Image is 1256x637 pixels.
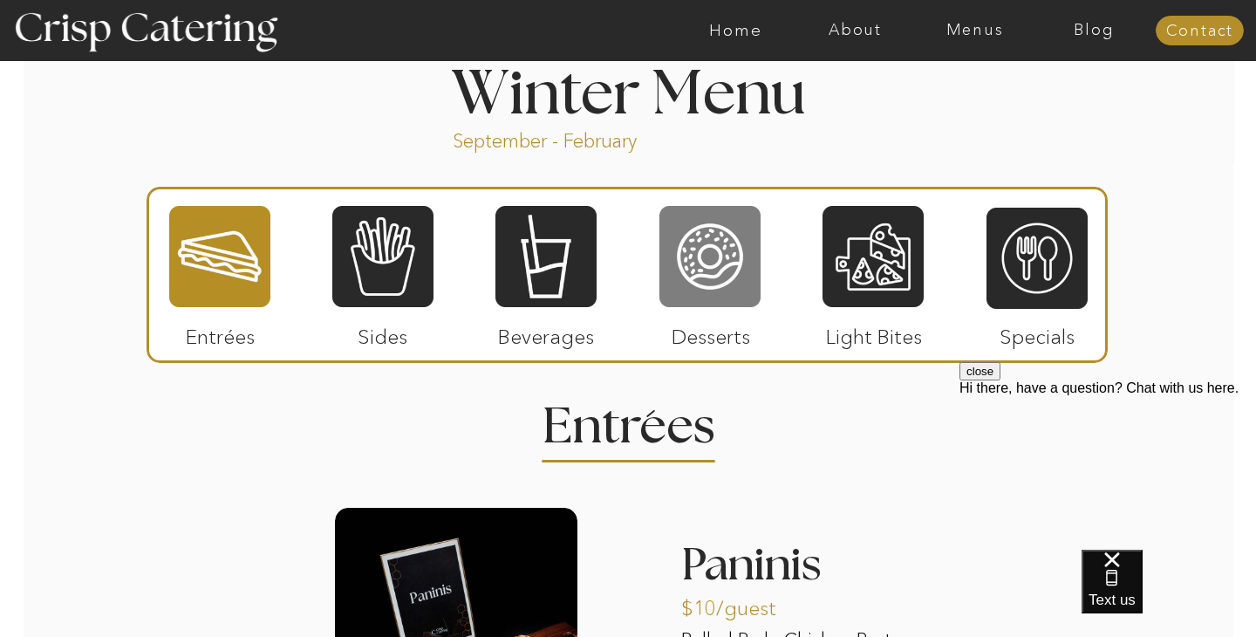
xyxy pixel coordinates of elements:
a: Menus [915,22,1034,39]
a: Blog [1034,22,1154,39]
p: Specials [979,307,1095,358]
p: Beverages [488,307,604,358]
iframe: podium webchat widget bubble [1082,550,1256,637]
iframe: podium webchat widget prompt [959,362,1256,572]
p: Desserts [652,307,768,358]
p: Sides [324,307,440,358]
p: September - February [453,128,693,148]
h1: Winter Menu [386,65,870,116]
a: Contact [1156,23,1244,40]
p: Entrées [162,307,278,358]
p: Light Bites [816,307,932,358]
p: $10/guest [681,579,797,629]
h2: Entrees [543,402,713,436]
a: Home [676,22,795,39]
a: About [795,22,915,39]
h3: Paninis [681,543,924,599]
